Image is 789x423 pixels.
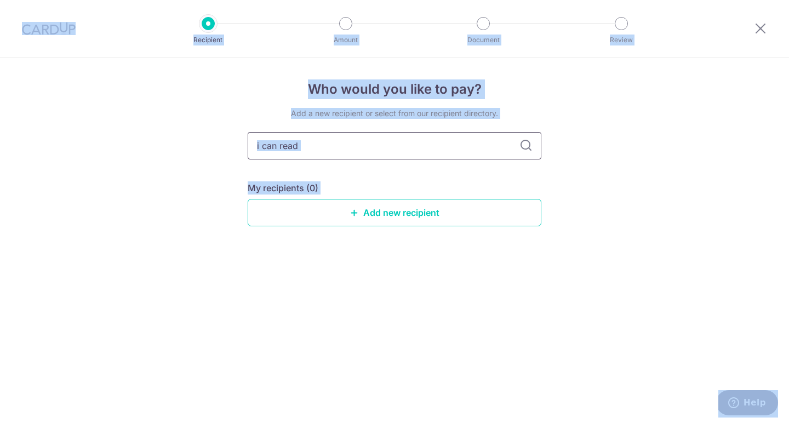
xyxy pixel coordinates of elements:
h4: Who would you like to pay? [248,79,541,99]
img: CardUp [22,22,76,35]
iframe: Opens a widget where you can find more information [718,390,778,418]
h5: My recipients (0) [248,181,318,195]
p: Recipient [168,35,249,45]
p: Amount [305,35,386,45]
a: Add new recipient [248,199,541,226]
p: Review [581,35,662,45]
p: Document [443,35,524,45]
input: Search for any recipient here [248,132,541,159]
div: Add a new recipient or select from our recipient directory. [248,108,541,119]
